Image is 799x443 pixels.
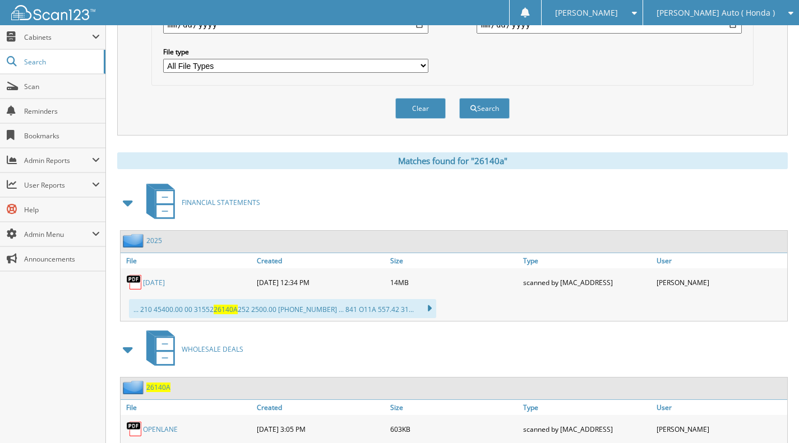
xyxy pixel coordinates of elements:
[254,418,387,440] div: [DATE] 3:05 PM
[24,106,100,116] span: Reminders
[24,254,100,264] span: Announcements
[163,47,429,57] label: File type
[214,305,238,314] span: 26140A
[654,418,787,440] div: [PERSON_NAME]
[117,152,788,169] div: Matches found for "26140a"
[520,418,654,440] div: scanned by [MAC_ADDRESS]
[146,383,170,392] a: 26140A
[24,180,92,190] span: User Reports
[121,400,254,415] a: File
[555,10,618,16] span: [PERSON_NAME]
[182,344,243,354] span: WHOLESALE DEALS
[387,400,521,415] a: Size
[24,82,100,91] span: Scan
[24,32,92,42] span: Cabinets
[654,253,787,268] a: User
[520,400,654,415] a: Type
[743,389,799,443] iframe: Chat Widget
[123,380,146,394] img: folder2.png
[654,271,787,293] div: [PERSON_NAME]
[140,180,260,225] a: FINANCIAL STATEMENTS
[24,205,100,214] span: Help
[123,234,146,248] img: folder2.png
[387,253,521,268] a: Size
[129,299,436,318] div: ... 210 45400.00 00 31552 252 2500.00 [PHONE_NUMBER] ... 841 O11A 557.42 31...
[459,98,510,119] button: Search
[387,418,521,440] div: 603KB
[140,327,243,371] a: WHOLESALE DEALS
[254,253,387,268] a: Created
[654,400,787,415] a: User
[254,400,387,415] a: Created
[520,271,654,293] div: scanned by [MAC_ADDRESS]
[143,425,178,434] a: OPENLANE
[126,421,143,437] img: PDF.png
[520,253,654,268] a: Type
[254,271,387,293] div: [DATE] 12:34 PM
[121,253,254,268] a: File
[24,230,92,239] span: Admin Menu
[395,98,446,119] button: Clear
[126,274,143,291] img: PDF.png
[657,10,775,16] span: [PERSON_NAME] Auto ( Honda )
[182,198,260,207] span: FINANCIAL STATEMENTS
[146,236,162,245] a: 2025
[143,278,165,287] a: [DATE]
[24,156,92,165] span: Admin Reports
[387,271,521,293] div: 14MB
[24,57,98,67] span: Search
[11,5,95,20] img: scan123-logo-white.svg
[24,131,100,141] span: Bookmarks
